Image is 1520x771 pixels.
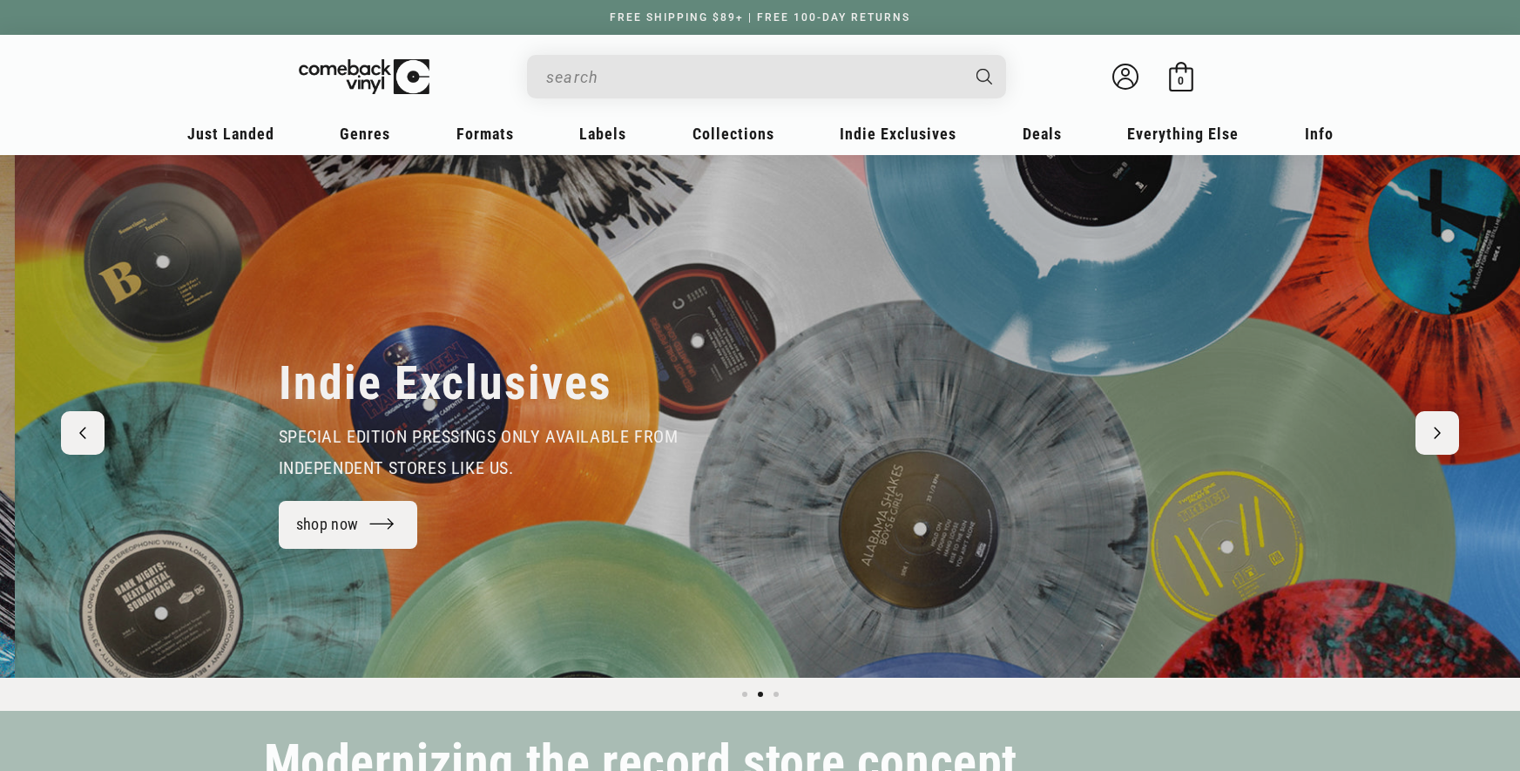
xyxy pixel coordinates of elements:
span: Just Landed [187,125,274,143]
span: Everything Else [1127,125,1239,143]
h2: Indie Exclusives [279,355,612,412]
span: special edition pressings only available from independent stores like us. [279,426,679,478]
a: shop now [279,501,418,549]
span: Labels [579,125,626,143]
span: Info [1305,125,1334,143]
a: FREE SHIPPING $89+ | FREE 100-DAY RETURNS [592,11,928,24]
div: Search [527,55,1006,98]
span: Genres [340,125,390,143]
button: Search [961,55,1008,98]
button: Load slide 2 of 3 [753,686,768,702]
input: When autocomplete results are available use up and down arrows to review and enter to select [546,59,959,95]
button: Previous slide [61,411,105,455]
span: Deals [1023,125,1062,143]
span: 0 [1178,74,1184,87]
button: Load slide 1 of 3 [737,686,753,702]
button: Load slide 3 of 3 [768,686,784,702]
button: Next slide [1415,411,1459,455]
span: Formats [456,125,514,143]
span: Collections [692,125,774,143]
span: Indie Exclusives [840,125,956,143]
